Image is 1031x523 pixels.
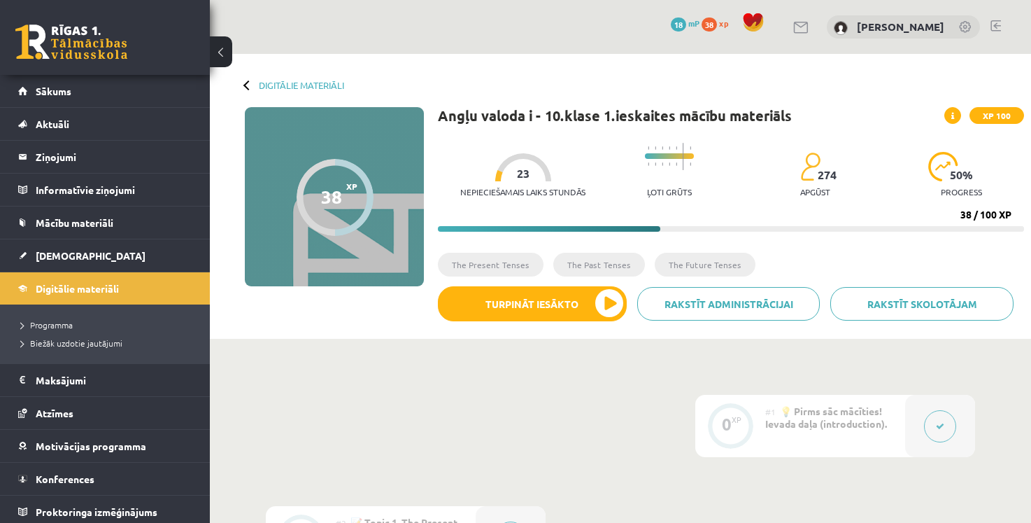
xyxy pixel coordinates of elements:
li: The Future Tenses [655,253,755,277]
span: 50 % [950,169,974,181]
p: Ļoti grūts [647,187,692,197]
img: icon-short-line-57e1e144782c952c97e751825c79c345078a6d821885a25fce030b3d8c18986b.svg [669,146,670,150]
span: Sākums [36,85,71,97]
span: Konferences [36,473,94,485]
a: Ziņojumi [18,141,192,173]
a: Biežāk uzdotie jautājumi [21,337,196,349]
span: 274 [818,169,837,181]
img: icon-long-line-d9ea69661e0d244f92f715978eff75569469978d946b2353a9bb055b3ed8787d.svg [683,143,684,170]
span: Digitālie materiāli [36,282,119,295]
img: Diāna Matašova [834,21,848,35]
a: [PERSON_NAME] [857,20,944,34]
a: Rakstīt skolotājam [830,287,1014,321]
a: Digitālie materiāli [259,80,344,90]
a: Mācību materiāli [18,207,192,239]
a: Informatīvie ziņojumi [18,174,192,206]
legend: Maksājumi [36,364,192,396]
img: icon-short-line-57e1e144782c952c97e751825c79c345078a6d821885a25fce030b3d8c18986b.svg [676,146,677,150]
span: Biežāk uzdotie jautājumi [21,337,122,349]
span: 38 [702,18,717,32]
span: 💡 Pirms sāc mācīties! Ievada daļa (introduction). [765,405,887,430]
a: Motivācijas programma [18,430,192,462]
span: XP 100 [969,107,1024,124]
a: Sākums [18,75,192,107]
span: Aktuāli [36,118,69,130]
div: 38 [321,186,342,207]
img: icon-short-line-57e1e144782c952c97e751825c79c345078a6d821885a25fce030b3d8c18986b.svg [690,162,691,166]
legend: Informatīvie ziņojumi [36,174,192,206]
img: icon-short-line-57e1e144782c952c97e751825c79c345078a6d821885a25fce030b3d8c18986b.svg [690,146,691,150]
a: 38 xp [702,18,735,29]
div: XP [732,416,741,424]
img: icon-short-line-57e1e144782c952c97e751825c79c345078a6d821885a25fce030b3d8c18986b.svg [655,146,656,150]
span: Proktoringa izmēģinājums [36,505,157,518]
img: icon-short-line-57e1e144782c952c97e751825c79c345078a6d821885a25fce030b3d8c18986b.svg [676,162,677,166]
img: students-c634bb4e5e11cddfef0936a35e636f08e4e9abd3cc4e673bd6f9a4125e45ecb1.svg [800,152,820,181]
a: Digitālie materiāli [18,272,192,305]
div: 0 [722,418,732,431]
img: icon-short-line-57e1e144782c952c97e751825c79c345078a6d821885a25fce030b3d8c18986b.svg [669,162,670,166]
a: Maksājumi [18,364,192,396]
span: 18 [671,18,686,32]
p: progress [941,187,982,197]
span: xp [719,18,728,29]
li: The Past Tenses [553,253,645,277]
img: icon-short-line-57e1e144782c952c97e751825c79c345078a6d821885a25fce030b3d8c18986b.svg [662,146,663,150]
a: Programma [21,319,196,331]
span: XP [346,181,357,191]
span: Atzīmes [36,407,73,419]
a: [DEMOGRAPHIC_DATA] [18,239,192,272]
a: Aktuāli [18,108,192,140]
a: Atzīmes [18,397,192,429]
img: icon-progress-161ccf0a02000e728c5f80fcf4c31c7af3da0e1684b2b1d7c360e028c24a22f1.svg [928,152,958,181]
span: Mācību materiāli [36,216,113,229]
a: Konferences [18,463,192,495]
h1: Angļu valoda i - 10.klase 1.ieskaites mācību materiāls [438,107,792,124]
legend: Ziņojumi [36,141,192,173]
button: Turpināt iesākto [438,286,627,321]
span: 23 [517,167,529,180]
img: icon-short-line-57e1e144782c952c97e751825c79c345078a6d821885a25fce030b3d8c18986b.svg [648,162,649,166]
img: icon-short-line-57e1e144782c952c97e751825c79c345078a6d821885a25fce030b3d8c18986b.svg [648,146,649,150]
img: icon-short-line-57e1e144782c952c97e751825c79c345078a6d821885a25fce030b3d8c18986b.svg [662,162,663,166]
span: Programma [21,319,73,330]
span: mP [688,18,699,29]
p: Nepieciešamais laiks stundās [460,187,585,197]
a: Rakstīt administrācijai [637,287,820,321]
li: The Present Tenses [438,253,543,277]
span: Motivācijas programma [36,440,146,452]
img: icon-short-line-57e1e144782c952c97e751825c79c345078a6d821885a25fce030b3d8c18986b.svg [655,162,656,166]
p: apgūst [800,187,830,197]
a: 18 mP [671,18,699,29]
span: #1 [765,406,776,417]
span: [DEMOGRAPHIC_DATA] [36,249,145,262]
a: Rīgas 1. Tālmācības vidusskola [15,25,127,60]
